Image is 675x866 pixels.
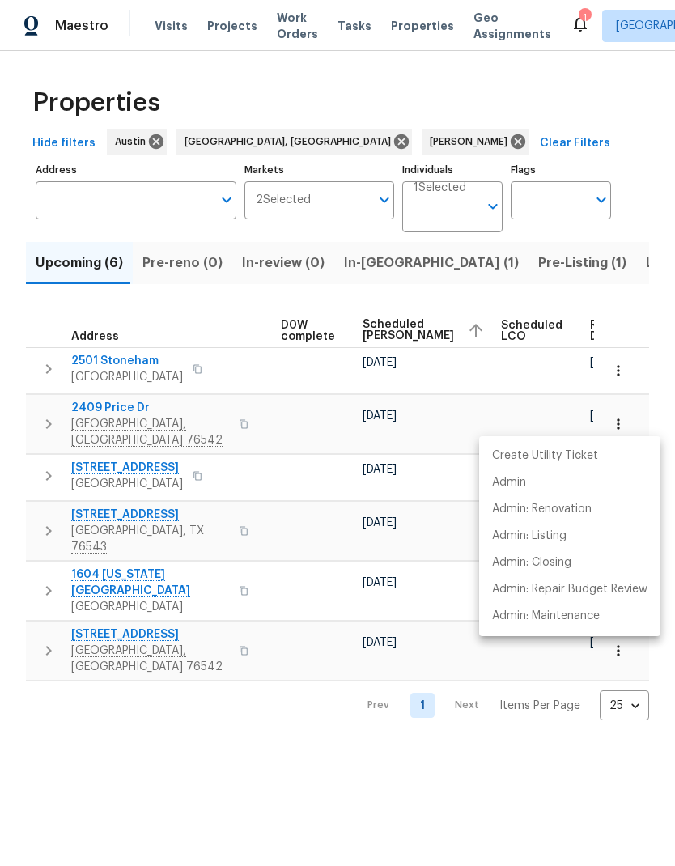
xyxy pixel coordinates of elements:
[492,474,526,491] p: Admin
[492,581,647,598] p: Admin: Repair Budget Review
[492,528,567,545] p: Admin: Listing
[492,501,592,518] p: Admin: Renovation
[492,608,600,625] p: Admin: Maintenance
[492,448,598,465] p: Create Utility Ticket
[492,554,571,571] p: Admin: Closing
